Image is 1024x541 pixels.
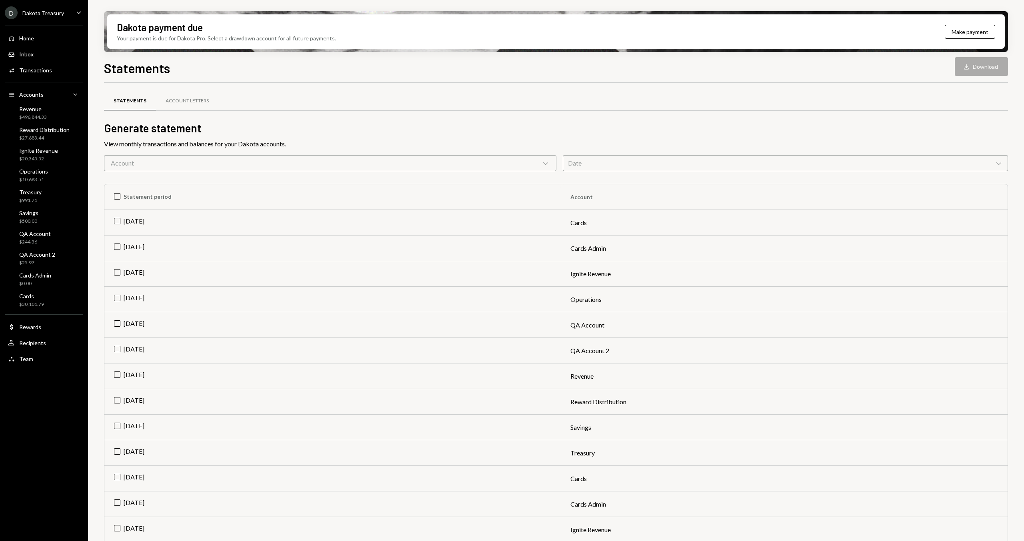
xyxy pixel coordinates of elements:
a: Transactions [5,63,83,77]
td: Savings [561,415,1008,440]
a: Accounts [5,87,83,102]
a: Team [5,351,83,366]
div: $25.97 [19,260,55,266]
div: $20,345.52 [19,156,58,162]
div: Savings [19,210,38,216]
div: Reward Distribution [19,126,70,133]
div: Cards Admin [19,272,51,279]
a: Reward Distribution$27,683.44 [5,124,83,143]
a: Savings$500.00 [5,207,83,226]
a: Treasury$991.71 [5,186,83,206]
div: $500.00 [19,218,38,225]
div: Date [563,155,1008,171]
div: Dakota Treasury [22,10,64,16]
a: QA Account$244.36 [5,228,83,247]
td: Treasury [561,440,1008,466]
div: QA Account [19,230,51,237]
div: Account Letters [166,98,209,104]
div: Cards [19,293,44,299]
div: $496,844.33 [19,114,47,121]
div: D [5,6,18,19]
button: Make payment [945,25,995,39]
td: Ignite Revenue [561,261,1008,287]
a: Account Letters [156,91,218,111]
a: Ignite Revenue$20,345.52 [5,145,83,164]
div: Recipients [19,339,46,346]
div: $0.00 [19,280,51,287]
td: Revenue [561,363,1008,389]
a: Revenue$496,844.33 [5,103,83,122]
a: Rewards [5,319,83,334]
a: Home [5,31,83,45]
div: Your payment is due for Dakota Pro. Select a drawdown account for all future payments. [117,34,336,42]
td: Cards Admin [561,236,1008,261]
a: Cards Admin$0.00 [5,270,83,289]
div: Team [19,355,33,362]
th: Account [561,184,1008,210]
div: Dakota payment due [117,21,203,34]
a: Statements [104,91,156,111]
td: Operations [561,287,1008,312]
div: Transactions [19,67,52,74]
div: View monthly transactions and balances for your Dakota accounts. [104,139,1008,149]
a: Recipients [5,335,83,350]
div: $10,683.51 [19,176,48,183]
div: $244.36 [19,239,51,246]
a: Inbox [5,47,83,61]
td: QA Account [561,312,1008,338]
h2: Generate statement [104,120,1008,136]
div: Operations [19,168,48,175]
td: Cards [561,466,1008,491]
a: QA Account 2$25.97 [5,249,83,268]
a: Operations$10,683.51 [5,166,83,185]
div: Rewards [19,323,41,330]
td: QA Account 2 [561,338,1008,363]
td: Cards [561,210,1008,236]
div: Accounts [19,91,44,98]
div: Ignite Revenue [19,147,58,154]
div: Account [104,155,556,171]
div: Home [19,35,34,42]
div: QA Account 2 [19,251,55,258]
div: Inbox [19,51,34,58]
div: Statements [114,98,146,104]
div: $30,101.79 [19,301,44,308]
h1: Statements [104,60,170,76]
div: $27,683.44 [19,135,70,142]
div: Revenue [19,106,47,112]
td: Cards Admin [561,491,1008,517]
td: Reward Distribution [561,389,1008,415]
div: Treasury [19,189,42,196]
div: $991.71 [19,197,42,204]
a: Cards$30,101.79 [5,290,83,309]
